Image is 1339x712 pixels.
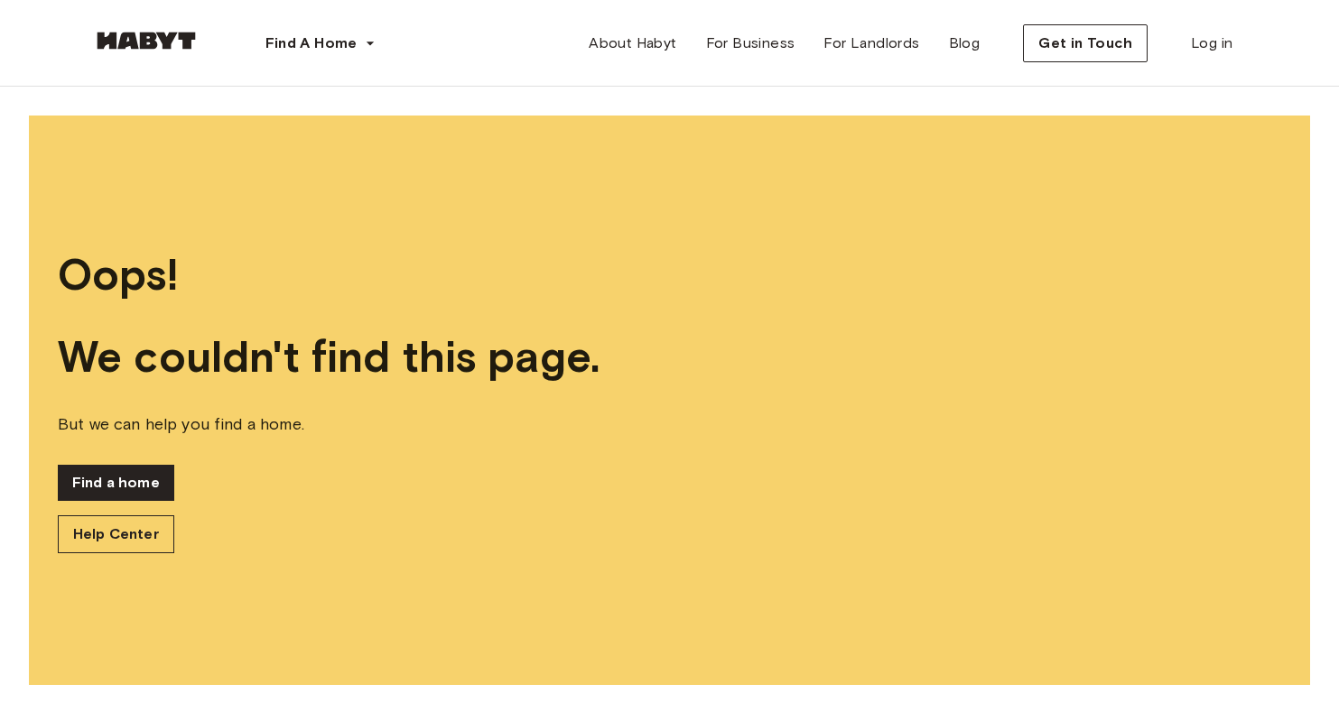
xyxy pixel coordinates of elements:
span: Log in [1191,32,1232,54]
span: Blog [949,32,981,54]
span: For Landlords [823,32,919,54]
a: Find a home [58,465,174,501]
button: Find A Home [251,25,390,61]
img: Habyt [92,32,200,50]
span: About Habyt [589,32,676,54]
span: Oops! [58,248,1281,301]
a: For Landlords [809,25,934,61]
a: About Habyt [574,25,691,61]
span: Find A Home [265,32,358,54]
a: Blog [935,25,995,61]
a: Log in [1176,25,1247,61]
button: Get in Touch [1023,24,1148,62]
span: For Business [706,32,795,54]
span: We couldn't find this page. [58,330,1281,384]
a: For Business [692,25,810,61]
span: But we can help you find a home. [58,412,1281,436]
span: Get in Touch [1038,32,1132,54]
a: Help Center [58,515,174,553]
